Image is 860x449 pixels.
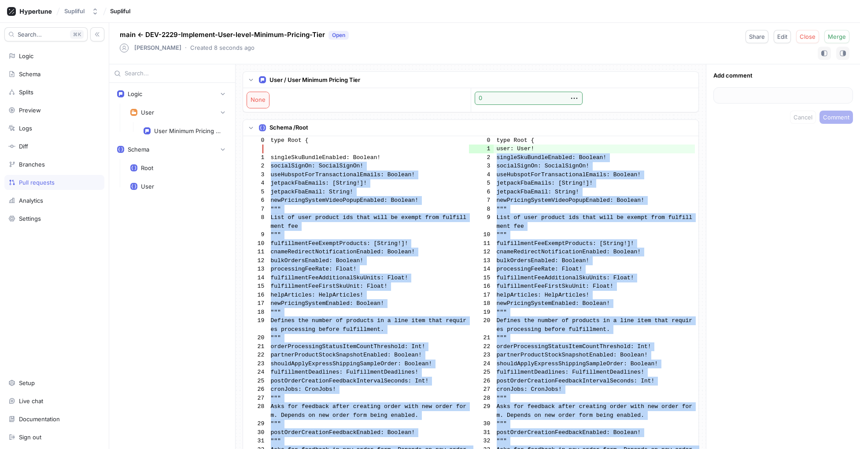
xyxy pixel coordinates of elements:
[268,179,469,188] td: jetpackFbaEmails: [String!]!
[494,402,695,419] td: Asks for feedback after creating order with new order form. Depends on new order form being enabled.
[243,179,268,188] td: 4
[268,428,469,437] td: postOrderCreationFeedbackEnabled: Boolean!
[494,377,695,386] td: postOrderCreationFeedbackIntervalSeconds: Int!
[268,351,469,360] td: partnerProductStockSnapshotEnabled: Boolean!
[494,265,695,274] td: processingFeeRate: Float!
[243,256,268,265] td: 12
[268,265,469,274] td: processingFeeRate: Float!
[746,30,768,43] button: Share
[494,188,695,197] td: jetpackFbaEmail: String!
[243,213,268,230] td: 8
[800,34,816,39] span: Close
[469,239,494,248] td: 11
[469,248,494,256] td: 12
[494,419,695,428] td: """
[469,188,494,197] td: 6
[141,183,154,190] div: User
[713,71,853,80] p: Add comment
[128,90,142,97] div: Logic
[469,394,494,403] td: 28
[469,265,494,274] td: 14
[494,351,695,360] td: partnerProductStockSnapshotEnabled: Boolean!
[494,213,695,230] td: List of user product ids that will be exempt from fulfillment fee
[243,188,268,197] td: 5
[243,342,268,351] td: 21
[469,136,494,145] td: 0
[494,308,695,317] td: """
[494,230,695,239] td: """
[243,419,268,428] td: 29
[469,385,494,394] td: 27
[243,377,268,386] td: 25
[243,205,268,214] td: 7
[243,248,268,256] td: 11
[268,171,469,179] td: useHubspotForTransactionalEmails: Boolean!
[268,437,469,445] td: """
[469,213,494,230] td: 9
[494,316,695,334] td: Defines the number of products in a line item that requires processing before fulfillment.
[469,360,494,368] td: 24
[268,188,469,197] td: jetpackFbaEmail: String!
[268,377,469,386] td: postOrderCreationFeedbackIntervalSeconds: Int!
[19,125,32,132] div: Logs
[794,115,812,120] span: Cancel
[469,153,494,162] td: 2
[268,196,469,205] td: newPricingSystemVideoPopupEnabled: Boolean!
[243,291,268,300] td: 16
[120,30,349,40] p: main ← DEV-2229-Implement-User-level-Minimum-Pricing-Tier
[268,213,469,230] td: List of user product ids that will be exempt from fulfillment fee
[819,111,853,124] button: Comment
[469,171,494,179] td: 4
[243,153,268,162] td: 1
[268,256,469,265] td: bulkOrdersEnabled: Boolean!
[19,161,45,168] div: Branches
[494,162,695,171] td: socialSignOn: SocialSignOn!
[243,196,268,205] td: 6
[18,32,42,37] span: Search...
[110,8,130,14] span: Supliful
[469,342,494,351] td: 22
[4,27,88,41] button: Search...K
[494,394,695,403] td: """
[243,428,268,437] td: 30
[268,360,469,368] td: shouldApplyExpressShippingSampleOrder: Boolean!
[128,146,149,153] div: Schema
[70,30,84,39] div: K
[749,34,765,39] span: Share
[19,107,41,114] div: Preview
[469,351,494,360] td: 23
[243,334,268,342] td: 20
[190,44,255,52] p: Created 8 seconds ago
[141,164,153,171] div: Root
[19,71,41,78] div: Schema
[268,205,469,214] td: """
[469,230,494,239] td: 10
[268,248,469,256] td: cnameRedirectNotificationEnabled: Boolean!
[268,136,469,145] td: type Root {
[243,162,268,171] td: 2
[469,179,494,188] td: 5
[247,92,269,108] div: None
[469,308,494,317] td: 19
[19,52,33,59] div: Logic
[268,308,469,317] td: """
[494,385,695,394] td: cronJobs: CronJobs!
[19,434,41,441] div: Sign out
[243,136,268,145] td: 0
[243,308,268,317] td: 18
[268,239,469,248] td: fulfillmentFeeExemptProducts: [String!]!
[268,291,469,300] td: helpArticles: HelpArticles!
[268,316,469,334] td: Defines the number of products in a line item that requires processing before fulfillment.
[243,360,268,368] td: 23
[469,299,494,308] td: 18
[19,397,43,404] div: Live chat
[494,145,695,153] td: user: User!
[494,437,695,445] td: """
[268,385,469,394] td: cronJobs: CronJobs!
[19,215,41,222] div: Settings
[269,123,308,132] p: Schema / Root
[494,334,695,342] td: """
[469,196,494,205] td: 7
[141,109,154,116] div: User
[469,291,494,300] td: 17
